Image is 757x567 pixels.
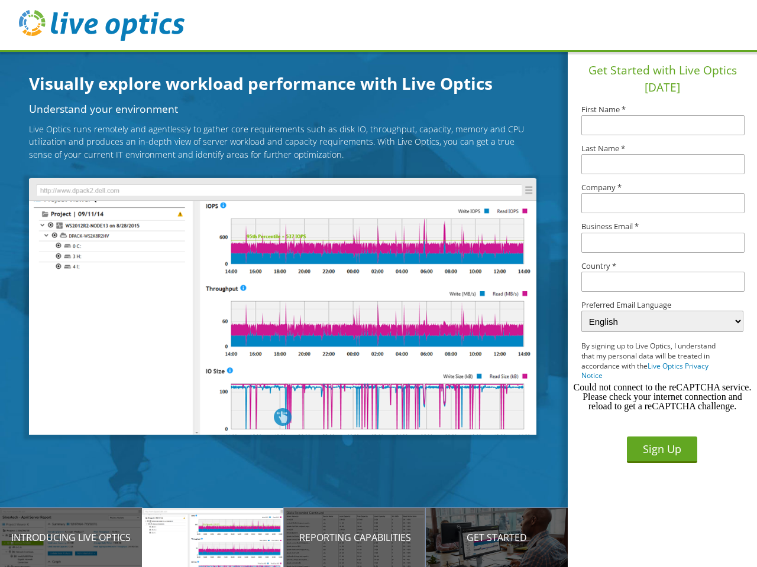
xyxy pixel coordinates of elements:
[29,71,549,96] h1: Visually explore workload performance with Live Optics
[581,223,743,230] label: Business Email *
[572,383,752,411] div: Could not connect to the reCAPTCHA service. Please check your internet connection and reload to g...
[581,106,743,113] label: First Name *
[29,104,536,115] h2: Understand your environment
[581,361,709,381] a: Live Optics Privacy Notice
[29,178,536,434] img: Understand your environment
[19,10,185,41] img: live_optics_svg.svg
[581,341,727,381] p: By signing up to Live Optics, I understand that my personal data will be treated in accordance wi...
[284,530,426,545] p: Reporting Capabilities
[426,530,568,545] p: Get Started
[29,123,536,161] p: Live Optics runs remotely and agentlessly to gather core requirements such as disk IO, throughput...
[581,184,743,191] label: Company *
[581,145,743,152] label: Last Name *
[581,301,743,309] label: Preferred Email Language
[581,262,743,270] label: Country *
[627,436,697,463] button: Sign Up
[572,62,752,96] h1: Get Started with Live Optics [DATE]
